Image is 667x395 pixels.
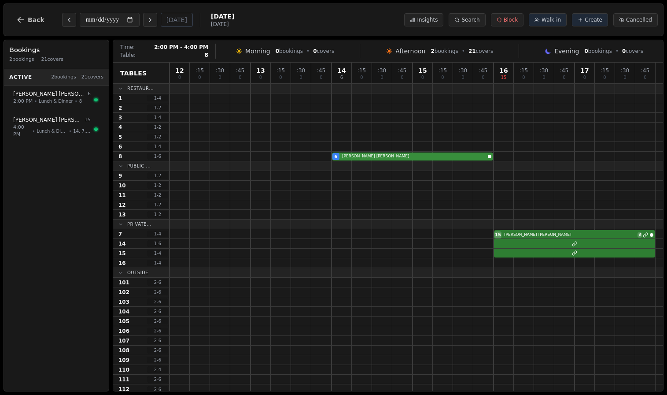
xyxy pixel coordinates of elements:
span: 0 [622,48,626,54]
span: 7 [118,231,122,238]
span: 21 covers [41,56,63,63]
span: • [69,128,71,134]
span: 0 [644,75,646,80]
span: 0 [585,48,588,54]
span: : 15 [357,68,366,73]
span: : 45 [398,68,406,73]
span: [PERSON_NAME] [PERSON_NAME] [13,116,83,123]
span: 1 - 4 [147,143,168,150]
span: 107 [118,337,129,344]
span: 103 [118,298,129,306]
span: Create [585,16,602,23]
span: 1 - 4 [147,260,168,266]
span: • [32,128,35,134]
span: 1 [118,95,122,102]
span: Walk-in [542,16,561,23]
button: Block [491,13,523,26]
span: 2 - 6 [147,318,168,324]
span: 4 [118,124,122,131]
span: : 45 [641,68,649,73]
span: • [34,98,37,104]
span: [PERSON_NAME] [PERSON_NAME] [13,90,86,97]
span: 109 [118,357,129,364]
span: 1 - 2 [147,124,168,130]
span: [PERSON_NAME] [PERSON_NAME] [504,232,636,238]
span: Lunch & Dinner [37,128,67,134]
span: Lunch & Dinner [39,98,73,104]
span: : 30 [216,68,224,73]
span: 0 [279,75,282,80]
span: : 30 [378,68,386,73]
span: : 15 [601,68,609,73]
span: Outside [127,269,148,276]
span: 105 [118,318,129,325]
span: 1 - 2 [147,182,168,189]
span: 2 - 6 [147,289,168,295]
span: 14, 7, 15 [73,128,91,134]
span: 1 - 2 [147,104,168,111]
span: 17 [580,67,589,74]
span: 14 [118,240,126,247]
span: 0 [401,75,403,80]
span: Block [504,16,518,23]
span: 6 [88,90,91,98]
span: 2 - 6 [147,357,168,363]
span: 13 [118,211,126,218]
span: 2 [431,48,434,54]
span: : 15 [195,68,204,73]
span: 1 - 6 [147,240,168,247]
span: 8 [79,98,82,104]
span: 2 - 6 [147,347,168,354]
span: 2:00 PM [13,98,33,105]
button: Create [572,13,608,26]
span: Insights [417,16,438,23]
span: 106 [118,328,129,335]
span: bookings [431,48,458,55]
span: 0 [320,75,322,80]
span: 0 [461,75,464,80]
span: Public ... [127,163,151,169]
span: Morning [245,47,270,56]
span: • [75,98,77,104]
span: Evening [554,47,579,56]
span: : 30 [621,68,629,73]
span: 0 [482,75,484,80]
span: 0 [178,75,181,80]
span: 15 [418,67,427,74]
span: 0 [299,75,302,80]
span: 2 - 6 [147,337,168,344]
button: Back [9,9,52,30]
span: : 30 [459,68,467,73]
span: 4:00 PM [13,124,30,138]
span: 0 [421,75,424,80]
span: covers [622,48,643,55]
span: 2 bookings [51,74,76,81]
span: 15 [118,250,126,257]
span: 112 [118,386,129,393]
span: 2 - 6 [147,308,168,315]
span: • [306,48,310,55]
span: 2 [118,104,122,112]
span: 0 [563,75,565,80]
button: Cancelled [613,13,658,26]
span: 13 [256,67,265,74]
button: Insights [404,13,443,26]
span: Afternoon [395,47,425,56]
span: 8 [205,52,208,59]
span: • [462,48,465,55]
span: [PERSON_NAME] [PERSON_NAME] [342,153,486,160]
span: 2:00 PM - 4:00 PM [154,44,208,51]
span: 0 [623,75,626,80]
span: 12 [118,201,126,209]
span: 15 [501,75,507,80]
span: 1 - 2 [147,201,168,208]
span: 14 [337,67,346,74]
span: 6 [335,153,338,160]
span: 111 [118,376,129,383]
span: 0 [313,48,317,54]
span: 0 [603,75,606,80]
span: 2 - 6 [147,376,168,383]
span: 2 - 6 [147,328,168,334]
span: 0 [198,75,201,80]
span: : 45 [560,68,568,73]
